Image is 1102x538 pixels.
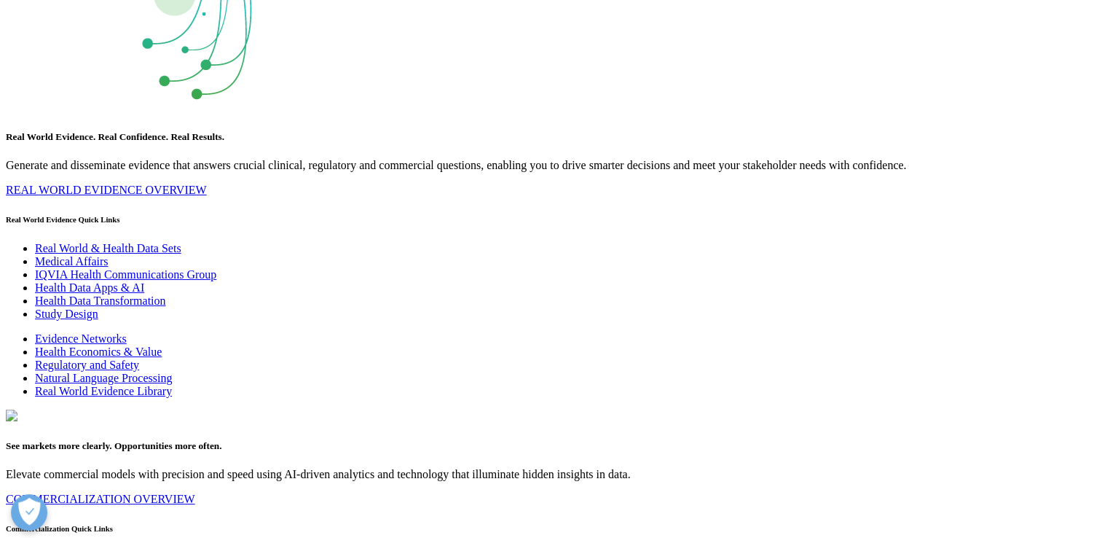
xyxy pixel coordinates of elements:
a: COMMERCIALIZATION OVERVIEW [6,493,195,505]
h5: See markets more clearly. Opportunities more often. [6,440,1096,452]
img: commercializationsolutionartwhite_outlines.png [6,410,17,421]
a: Health Economics & Value [35,346,162,358]
a: Health Data Transformation [35,295,166,307]
a: Natural Language Processing [35,372,172,384]
a: Regulatory and Safety [35,359,139,371]
a: Medical Affairs [35,255,109,268]
h5: Real World Evidence. Real Confidence. Real Results. [6,131,1096,143]
button: Open Preferences [11,494,47,531]
a: Real World Evidence Library [35,385,172,397]
a: Study Design [35,308,98,320]
a: Health Data Apps & AI [35,281,144,294]
h6: Commercialization Quick Links [6,524,1096,533]
h6: Real World Evidence Quick Links [6,215,1096,224]
a: IQVIA Health Communications Group [35,268,216,281]
p: Elevate commercial models with precision and speed using AI-driven analytics and technology that ... [6,468,1096,481]
a: Evidence Networks [35,332,127,345]
a: REAL WORLD EVIDENCE OVERVIEW [6,184,207,196]
p: Generate and disseminate evidence that answers crucial clinical, regulatory and commercial questi... [6,159,1096,172]
a: Real World & Health Data Sets [35,242,181,254]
